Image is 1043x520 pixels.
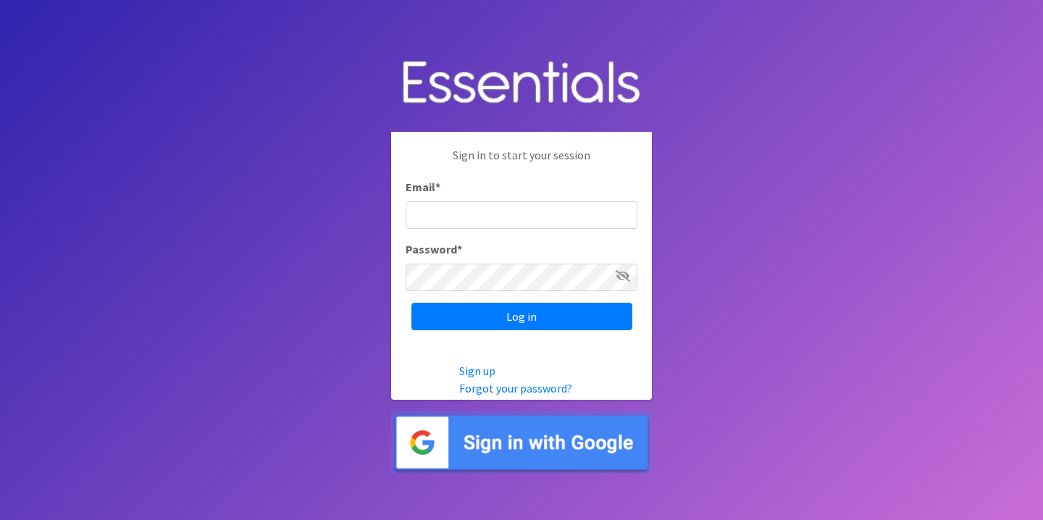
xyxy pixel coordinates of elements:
abbr: required [457,242,462,256]
a: Sign up [459,364,495,378]
label: Email [406,178,440,196]
abbr: required [435,180,440,194]
label: Password [406,240,462,258]
a: Forgot your password? [459,381,572,395]
p: Sign in to start your session [406,146,637,178]
input: Log in [411,303,632,330]
img: Human Essentials [391,46,652,121]
img: Sign in with Google [391,411,652,474]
